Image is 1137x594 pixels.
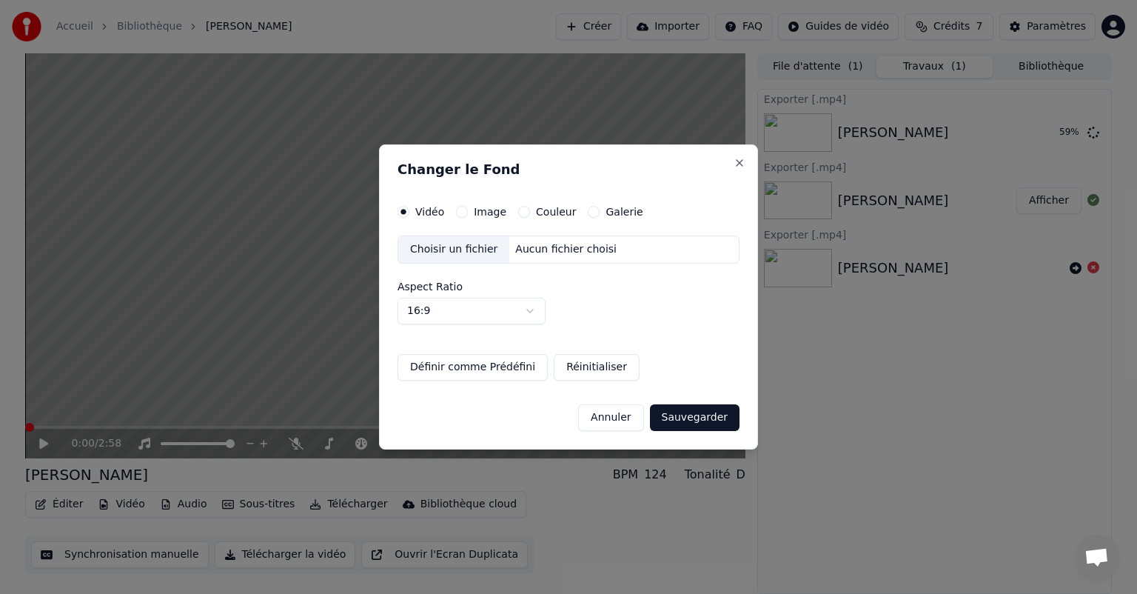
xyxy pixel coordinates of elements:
button: Réinitialiser [554,354,640,381]
div: Choisir un fichier [398,236,509,263]
button: Annuler [578,404,643,431]
button: Sauvegarder [650,404,739,431]
button: Définir comme Prédéfini [398,354,548,381]
label: Couleur [536,207,576,217]
label: Vidéo [415,207,444,217]
label: Image [474,207,506,217]
h2: Changer le Fond [398,163,739,176]
label: Galerie [606,207,643,217]
div: Aucun fichier choisi [509,242,623,257]
label: Aspect Ratio [398,281,739,292]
